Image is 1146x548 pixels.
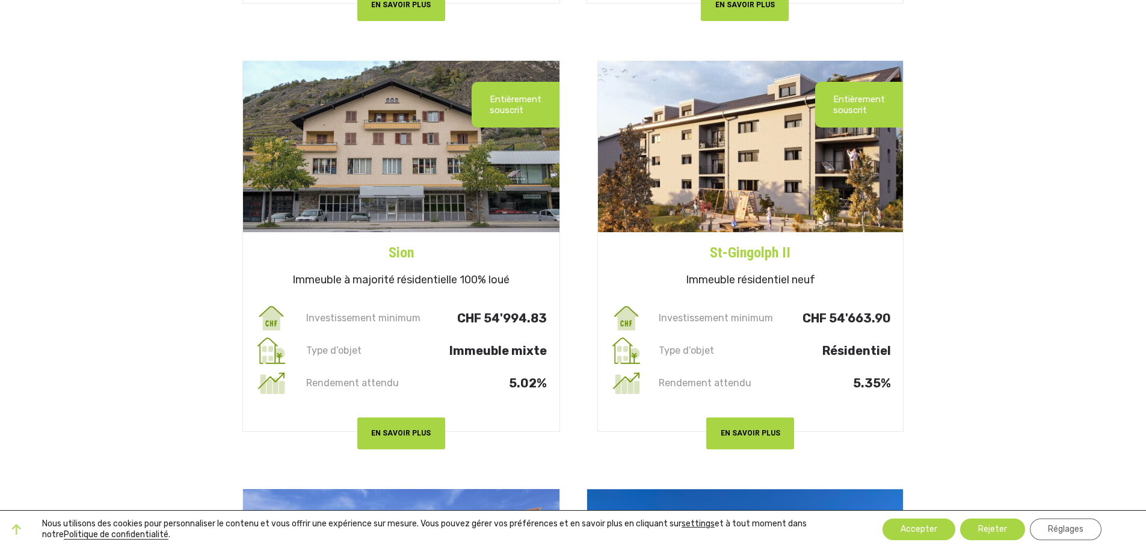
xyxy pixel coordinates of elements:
[243,263,559,301] h5: Immeuble à majorité résidentielle 100% loué
[304,378,425,389] p: Rendement attendu
[304,313,425,324] p: Investissement minimum
[425,378,547,389] p: 5.02%
[243,232,559,263] a: Sion
[490,94,541,115] p: Entièrement souscrit
[774,345,891,356] p: Résidentiel
[610,334,642,367] img: type
[243,61,559,232] img: sion-property
[255,302,288,334] img: invest_min
[304,345,425,356] p: Type d’objet
[833,94,885,115] p: Entièrement souscrit
[682,519,715,529] button: settings
[357,417,445,449] button: EN SAVOIR PLUS
[255,367,288,399] img: rendement
[883,519,955,540] button: Accepter
[64,529,168,540] a: Politique de confidentialité
[706,406,794,420] a: EN SAVOIR PLUS
[598,61,904,232] img: St-Gingolph
[774,378,891,389] p: 5.35%
[425,345,547,356] p: Immeuble mixte
[598,232,904,263] a: St-Gingolph II
[656,345,774,356] p: Type d’objet
[960,519,1025,540] button: Rejeter
[610,367,642,399] img: rendement
[425,313,547,324] p: CHF 54'994.83
[706,417,794,449] button: EN SAVOIR PLUS
[255,334,288,367] img: type
[656,378,774,389] p: Rendement attendu
[1030,519,1101,540] button: Réglages
[610,302,642,334] img: invest_min
[598,263,904,301] h5: Immeuble résidentiel neuf
[656,313,774,324] p: Investissement minimum
[357,406,445,420] a: EN SAVOIR PLUS
[774,313,891,324] p: CHF 54'663.90
[42,519,846,540] p: Nous utilisons des cookies pour personnaliser le contenu et vous offrir une expérience sur mesure...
